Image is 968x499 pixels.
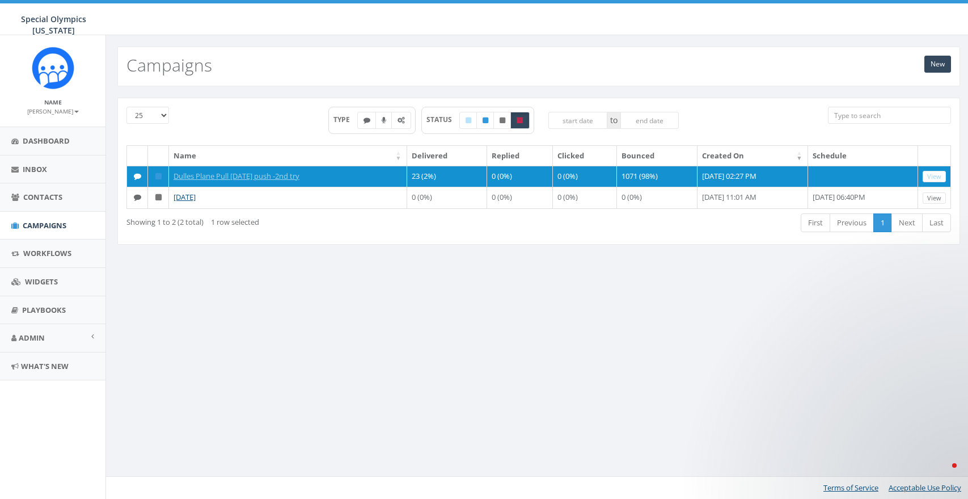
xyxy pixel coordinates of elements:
[466,117,471,124] i: Draft
[922,213,951,232] a: Last
[398,117,405,124] i: Automated Message
[607,112,620,129] span: to
[21,361,69,371] span: What's New
[155,173,162,180] i: Published
[923,192,946,204] a: View
[391,112,411,129] label: Automated Message
[487,187,553,208] td: 0 (0%)
[801,213,830,232] a: First
[620,112,679,129] input: end date
[27,106,79,116] a: [PERSON_NAME]
[929,460,957,488] iframe: Intercom live chat
[169,146,407,166] th: Name: activate to sort column ascending
[617,187,698,208] td: 0 (0%)
[44,98,62,106] small: Name
[126,56,212,74] h2: Campaigns
[32,47,74,89] img: Rally_platform_Icon_1.png
[459,112,477,129] label: Draft
[698,166,808,187] td: [DATE] 02:27 PM
[407,146,487,166] th: Delivered
[23,164,47,174] span: Inbox
[698,187,808,208] td: [DATE] 11:01 AM
[22,305,66,315] span: Playbooks
[23,192,62,202] span: Contacts
[174,171,299,181] a: Dulles Plane Pull [DATE] push -2nd try
[483,117,488,124] i: Published
[426,115,460,124] span: STATUS
[493,112,512,129] label: Unpublished
[891,213,923,232] a: Next
[500,117,505,124] i: Unpublished
[553,187,617,208] td: 0 (0%)
[19,333,45,343] span: Admin
[923,171,946,183] a: View
[134,173,141,180] i: Text SMS
[23,136,70,146] span: Dashboard
[553,146,617,166] th: Clicked
[808,146,918,166] th: Schedule
[357,112,377,129] label: Text SMS
[828,107,951,124] input: Type to search
[924,56,951,73] a: New
[830,213,874,232] a: Previous
[382,117,386,124] i: Ringless Voice Mail
[698,146,808,166] th: Created On: activate to sort column ascending
[155,194,162,201] i: Unpublished
[873,213,892,232] a: 1
[476,112,494,129] label: Published
[333,115,358,124] span: TYPE
[375,112,392,129] label: Ringless Voice Mail
[174,192,196,202] a: [DATE]
[23,248,71,258] span: Workflows
[23,220,66,230] span: Campaigns
[134,194,141,201] i: Text SMS
[808,187,918,208] td: [DATE] 06:40PM
[553,166,617,187] td: 0 (0%)
[617,146,698,166] th: Bounced
[407,187,487,208] td: 0 (0%)
[407,166,487,187] td: 23 (2%)
[487,166,553,187] td: 0 (0%)
[617,166,698,187] td: 1071 (98%)
[363,117,370,124] i: Text SMS
[823,483,878,493] a: Terms of Service
[510,112,530,129] label: Archived
[21,14,86,36] span: Special Olympics [US_STATE]
[889,483,961,493] a: Acceptable Use Policy
[211,217,259,227] span: 1 row selected
[27,107,79,115] small: [PERSON_NAME]
[548,112,607,129] input: start date
[25,276,58,287] span: Widgets
[487,146,553,166] th: Replied
[126,212,460,228] div: Showing 1 to 2 (2 total)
